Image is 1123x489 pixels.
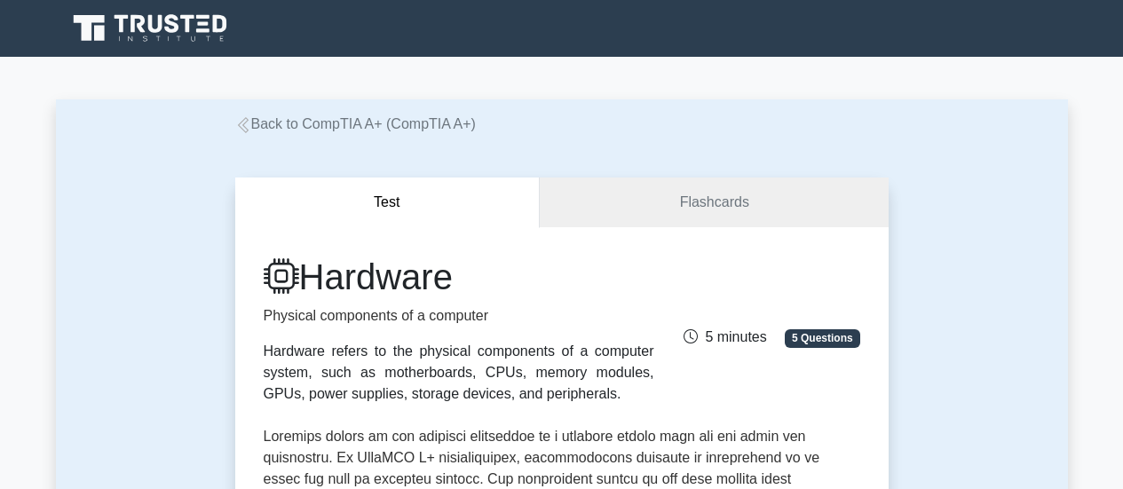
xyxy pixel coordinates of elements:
[785,329,859,347] span: 5 Questions
[540,177,888,228] a: Flashcards
[684,329,766,344] span: 5 minutes
[264,256,654,298] h1: Hardware
[264,305,654,327] p: Physical components of a computer
[235,177,541,228] button: Test
[264,341,654,405] div: Hardware refers to the physical components of a computer system, such as motherboards, CPUs, memo...
[235,116,476,131] a: Back to CompTIA A+ (CompTIA A+)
